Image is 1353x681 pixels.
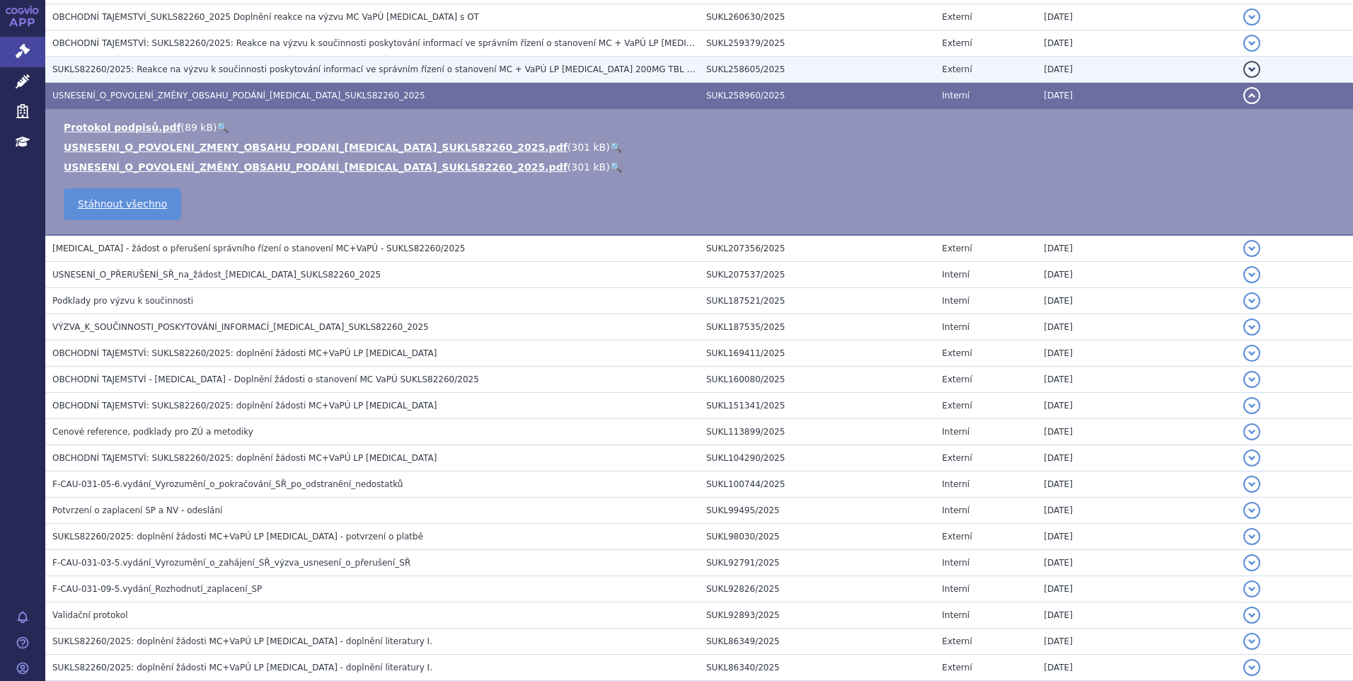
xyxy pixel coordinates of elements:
[942,64,972,74] span: Externí
[52,584,262,594] span: F-CAU-031-09-5.vydání_Rozhodnutí_zaplacení_SP
[52,91,425,101] span: USNESENÍ_O_POVOLENÍ_ZMĚNY_OBSAHU_PODÁNÍ_KISQALI_SUKLS82260_2025
[1243,450,1260,467] button: detail
[1037,445,1236,471] td: [DATE]
[1243,397,1260,414] button: detail
[942,401,972,411] span: Externí
[1243,607,1260,624] button: detail
[699,57,935,83] td: SUKL258605/2025
[64,140,1339,154] li: ( )
[1243,319,1260,336] button: detail
[942,322,969,332] span: Interní
[699,498,935,524] td: SUKL99495/2025
[942,479,969,489] span: Interní
[64,120,1339,135] li: ( )
[1037,524,1236,550] td: [DATE]
[52,558,410,568] span: F-CAU-031-03-5.vydání_Vyrozumění_o_zahájení_SŘ_výzva_usnesení_o_přerušení_SŘ
[1243,8,1260,25] button: detail
[699,655,935,681] td: SUKL86340/2025
[1037,393,1236,419] td: [DATE]
[699,288,935,314] td: SUKL187521/2025
[1037,340,1236,367] td: [DATE]
[1243,659,1260,676] button: detail
[1243,371,1260,388] button: detail
[185,122,213,133] span: 89 kB
[64,188,181,220] a: Stáhnout všechno
[52,532,423,542] span: SUKLS82260/2025: doplnění žádosti MC+VaPÚ LP Kisqali - potvrzení o platbě
[942,427,969,437] span: Interní
[699,4,935,30] td: SUKL260630/2025
[1037,57,1236,83] td: [DATE]
[1243,87,1260,104] button: detail
[942,296,969,306] span: Interní
[1037,262,1236,288] td: [DATE]
[64,160,1339,174] li: ( )
[699,367,935,393] td: SUKL160080/2025
[699,30,935,57] td: SUKL259379/2025
[1037,288,1236,314] td: [DATE]
[699,314,935,340] td: SUKL187535/2025
[1037,550,1236,576] td: [DATE]
[699,262,935,288] td: SUKL207537/2025
[699,576,935,602] td: SUKL92826/2025
[942,348,972,358] span: Externí
[942,636,972,646] span: Externí
[52,505,222,515] span: Potvrzení o zaplacení SP a NV - odeslání
[52,663,432,673] span: SUKLS82260/2025: doplnění žádosti MC+VaPÚ LP Kisqali - doplnění literatury I.
[1243,266,1260,283] button: detail
[52,244,465,253] span: Kisqali - žádost o přerušení správního řízení o stanovení MC+VaPÚ - SUKLS82260/2025
[52,427,253,437] span: Cenové reference, podklady pro ZÚ a metodiky
[942,610,969,620] span: Interní
[52,479,403,489] span: F-CAU-031-05-6.vydání_Vyrozumění_o_pokračování_SŘ_po_odstranění_nedostatků
[571,142,606,153] span: 301 kB
[1037,419,1236,445] td: [DATE]
[942,558,969,568] span: Interní
[1037,471,1236,498] td: [DATE]
[1243,633,1260,650] button: detail
[1037,498,1236,524] td: [DATE]
[1243,345,1260,362] button: detail
[942,374,972,384] span: Externí
[52,296,193,306] span: Podklady pro výzvu k součinnosti
[52,453,437,463] span: OBCHODNÍ TAJEMSTVÍ: SUKLS82260/2025: doplnění žádosti MC+VaPÚ LP Kisqali
[64,122,181,133] a: Protokol podpisů.pdf
[52,38,946,48] span: OBCHODNÍ TAJEMSTVÍ: SUKLS82260/2025: Reakce na výzvu k součinnosti poskytování informací ve správ...
[699,629,935,655] td: SUKL86349/2025
[52,270,381,280] span: USNESENÍ_O_PŘERUŠENÍ_SŘ_na_žádost_KISQALI_SUKLS82260_2025
[1243,292,1260,309] button: detail
[699,235,935,262] td: SUKL207356/2025
[64,142,568,153] a: USNESENI_O_POVOLENI_ZMENY_OBSAHU_PODANI_[MEDICAL_DATA]_SUKLS82260_2025.pdf
[52,610,128,620] span: Validační protokol
[942,453,972,463] span: Externí
[52,12,479,22] span: OBCHODNÍ TAJEMSTVÍ_SUKLS82260_2025 Doplnění reakce na výzvu MC VaPÚ Kisqali s OT
[1037,367,1236,393] td: [DATE]
[1037,30,1236,57] td: [DATE]
[699,602,935,629] td: SUKL92893/2025
[52,636,432,646] span: SUKLS82260/2025: doplnění žádosti MC+VaPÚ LP Kisqali - doplnění literatury I.
[1243,35,1260,52] button: detail
[1243,61,1260,78] button: detail
[942,244,972,253] span: Externí
[1037,629,1236,655] td: [DATE]
[699,524,935,550] td: SUKL98030/2025
[699,83,935,109] td: SUKL258960/2025
[1037,235,1236,262] td: [DATE]
[942,584,969,594] span: Interní
[1243,554,1260,571] button: detail
[52,374,479,384] span: OBCHODNÍ TAJEMSTVÍ - Kisqali - Doplnění žádosti o stanovení MC VaPÚ SUKLS82260/2025
[1243,580,1260,597] button: detail
[1037,655,1236,681] td: [DATE]
[942,663,972,673] span: Externí
[1037,83,1236,109] td: [DATE]
[52,64,847,74] span: SUKLS82260/2025: Reakce na výzvu k součinnosti poskytování informací ve správním řízení o stanove...
[217,122,229,133] a: 🔍
[699,471,935,498] td: SUKL100744/2025
[1037,602,1236,629] td: [DATE]
[1243,528,1260,545] button: detail
[1037,576,1236,602] td: [DATE]
[942,91,969,101] span: Interní
[942,532,972,542] span: Externí
[1243,476,1260,493] button: detail
[1037,4,1236,30] td: [DATE]
[699,393,935,419] td: SUKL151341/2025
[610,161,622,173] a: 🔍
